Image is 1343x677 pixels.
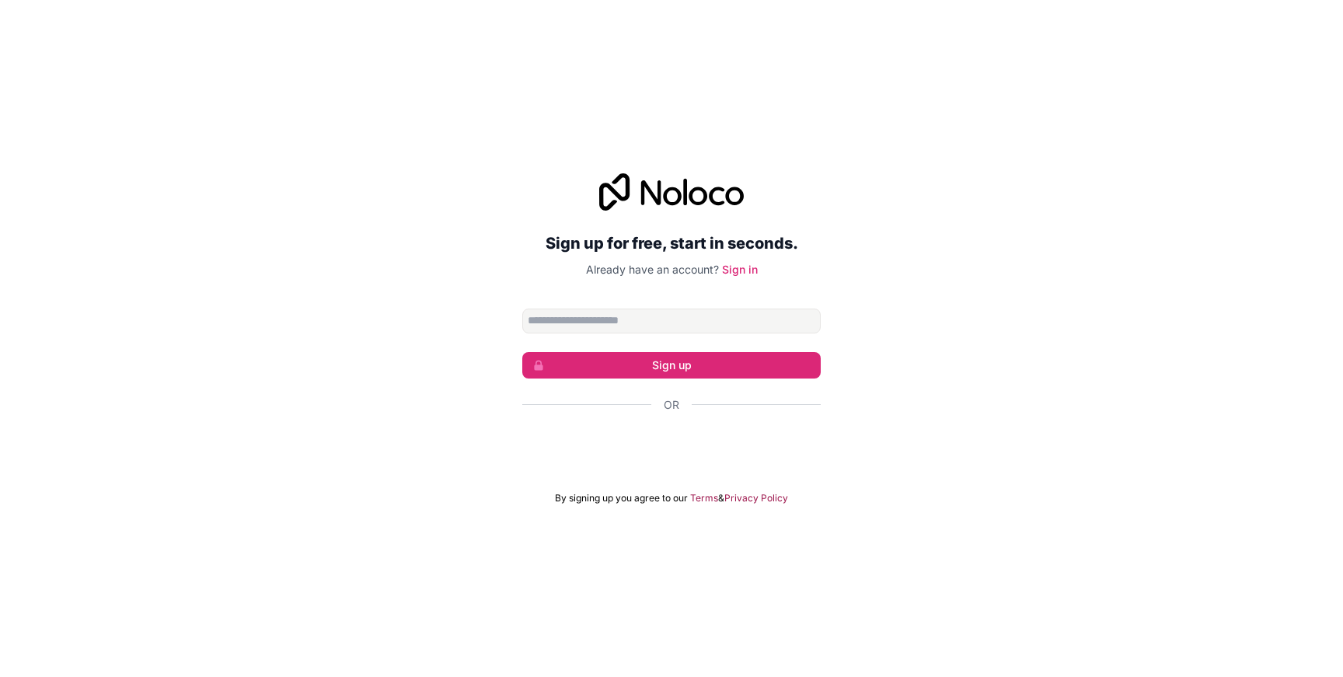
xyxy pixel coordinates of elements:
a: Terms [690,492,718,504]
button: Sign up [522,352,821,379]
span: Already have an account? [586,263,719,276]
input: Email address [522,309,821,333]
a: Privacy Policy [724,492,788,504]
span: By signing up you agree to our [555,492,688,504]
span: & [718,492,724,504]
h2: Sign up for free, start in seconds. [522,229,821,257]
a: Sign in [722,263,758,276]
span: Or [664,397,679,413]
